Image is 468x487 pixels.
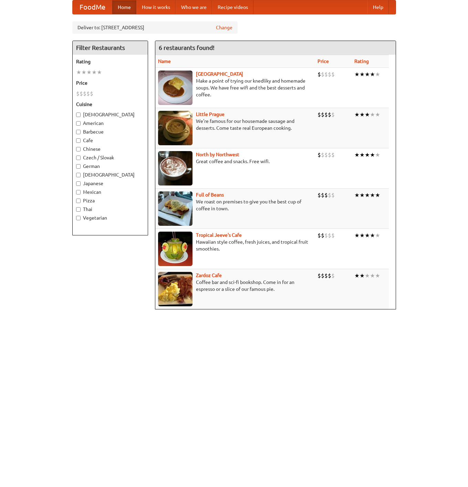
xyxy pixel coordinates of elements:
li: $ [321,151,324,159]
li: $ [328,71,331,78]
li: ★ [92,68,97,76]
input: Czech / Slovak [76,156,81,160]
label: Japanese [76,180,144,187]
label: Mexican [76,189,144,195]
label: [DEMOGRAPHIC_DATA] [76,171,144,178]
label: Thai [76,206,144,213]
li: ★ [370,71,375,78]
li: ★ [81,68,86,76]
li: $ [76,90,80,97]
li: $ [318,111,321,118]
li: $ [328,151,331,159]
a: Zardoz Cafe [196,273,222,278]
p: Make a point of trying our knedlíky and homemade soups. We have free wifi and the best desserts a... [158,77,312,98]
a: Rating [354,59,369,64]
img: czechpoint.jpg [158,71,193,105]
li: $ [324,272,328,279]
input: Cafe [76,138,81,143]
b: Little Prague [196,112,225,117]
li: ★ [354,191,360,199]
li: $ [324,151,328,159]
li: ★ [360,232,365,239]
a: How it works [136,0,176,14]
input: German [76,164,81,169]
li: ★ [360,272,365,279]
li: $ [331,232,335,239]
input: [DEMOGRAPHIC_DATA] [76,113,81,117]
li: ★ [365,232,370,239]
li: $ [80,90,83,97]
input: [DEMOGRAPHIC_DATA] [76,173,81,177]
li: $ [324,191,328,199]
label: American [76,120,144,127]
input: Chinese [76,147,81,151]
a: Full of Beans [196,192,224,198]
label: German [76,163,144,170]
label: Barbecue [76,128,144,135]
li: ★ [375,111,380,118]
li: $ [83,90,86,97]
a: North by Northwest [196,152,239,157]
li: ★ [365,111,370,118]
p: We roast on premises to give you the best cup of coffee in town. [158,198,312,212]
label: Czech / Slovak [76,154,144,161]
li: ★ [375,232,380,239]
li: ★ [360,191,365,199]
a: Tropical Jeeve's Cafe [196,232,242,238]
p: We're famous for our housemade sausage and desserts. Come taste real European cooking. [158,118,312,131]
input: American [76,121,81,126]
li: ★ [365,272,370,279]
li: $ [331,191,335,199]
li: ★ [370,232,375,239]
li: $ [328,272,331,279]
li: $ [324,232,328,239]
li: ★ [370,111,375,118]
li: $ [328,111,331,118]
input: Pizza [76,199,81,203]
li: $ [324,71,328,78]
li: ★ [375,151,380,159]
li: ★ [375,191,380,199]
a: Who we are [176,0,212,14]
b: [GEOGRAPHIC_DATA] [196,71,243,77]
h5: Rating [76,58,144,65]
label: [DEMOGRAPHIC_DATA] [76,111,144,118]
p: Coffee bar and sci-fi bookshop. Come in for an espresso or a slice of our famous pie. [158,279,312,293]
li: ★ [76,68,81,76]
li: $ [331,71,335,78]
li: ★ [354,151,360,159]
li: ★ [97,68,102,76]
li: ★ [360,71,365,78]
li: ★ [370,151,375,159]
img: beans.jpg [158,191,193,226]
a: Price [318,59,329,64]
li: $ [331,272,335,279]
ng-pluralize: 6 restaurants found! [159,44,215,51]
p: Hawaiian style coffee, fresh juices, and tropical fruit smoothies. [158,239,312,252]
li: $ [324,111,328,118]
input: Barbecue [76,130,81,134]
a: Home [112,0,136,14]
li: ★ [360,111,365,118]
li: $ [321,111,324,118]
li: $ [328,191,331,199]
li: $ [90,90,93,97]
a: Help [367,0,389,14]
input: Thai [76,207,81,212]
li: $ [318,232,321,239]
li: $ [318,272,321,279]
li: $ [328,232,331,239]
a: Change [216,24,232,31]
label: Pizza [76,197,144,204]
li: $ [321,232,324,239]
label: Cafe [76,137,144,144]
li: ★ [365,151,370,159]
img: littleprague.jpg [158,111,193,145]
img: north.jpg [158,151,193,186]
p: Great coffee and snacks. Free wifi. [158,158,312,165]
img: zardoz.jpg [158,272,193,306]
